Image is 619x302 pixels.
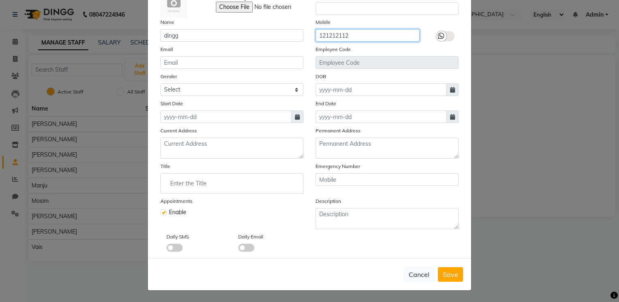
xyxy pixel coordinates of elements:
input: Select Image [216,2,326,13]
span: Enable [169,208,186,217]
input: Email [160,56,303,69]
label: Current Address [160,127,197,134]
label: Daily SMS [166,233,189,240]
input: yyyy-mm-dd [316,83,447,96]
label: Permanent Address [316,127,361,134]
label: Appointments [160,198,192,205]
label: Description [316,198,341,205]
label: Name [160,19,174,26]
input: Mobile [316,29,420,42]
input: yyyy-mm-dd [316,111,447,123]
input: Name [160,29,303,42]
label: Title [160,163,170,170]
button: Save [438,267,463,282]
label: Employee Code [316,46,351,53]
input: Mobile [316,173,459,186]
label: Gender [160,73,177,80]
label: Daily Email [238,233,263,240]
span: Save [443,270,458,279]
input: Enter the Title [164,175,300,191]
input: Employee Code [316,56,459,69]
label: End Date [316,100,336,107]
label: DOB [316,73,326,80]
label: Email [160,46,173,53]
label: Start Date [160,100,183,107]
input: yyyy-mm-dd [160,111,292,123]
label: Emergency Number [316,163,360,170]
label: Mobile [316,19,331,26]
button: Cancel [403,267,435,282]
